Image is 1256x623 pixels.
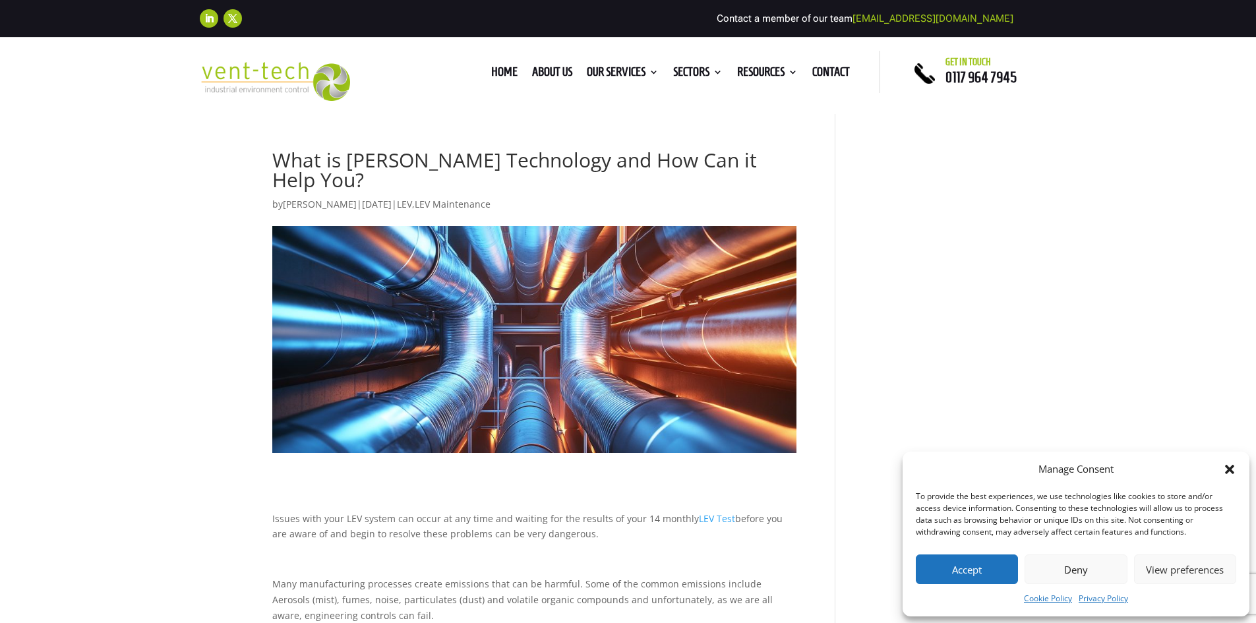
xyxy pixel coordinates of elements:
a: [PERSON_NAME] [283,198,357,210]
a: Privacy Policy [1079,591,1128,607]
div: To provide the best experiences, we use technologies like cookies to store and/or access device i... [916,490,1235,538]
a: Follow on LinkedIn [200,9,218,28]
a: LEV Test [699,512,735,525]
a: Follow on X [224,9,242,28]
a: Sectors [673,67,723,82]
a: [EMAIL_ADDRESS][DOMAIN_NAME] [852,13,1013,24]
a: LEV Maintenance [415,198,491,210]
span: [DATE] [362,198,392,210]
a: 0117 964 7945 [945,69,1017,85]
div: Manage Consent [1038,461,1114,477]
a: Contact [812,67,850,82]
a: LEV [397,198,412,210]
a: About us [532,67,572,82]
a: Home [491,67,518,82]
a: Resources [737,67,798,82]
h1: What is [PERSON_NAME] Technology and How Can it Help You? [272,150,796,196]
img: 2023-09-27T08_35_16.549ZVENT-TECH---Clear-background [200,62,351,101]
span: Get in touch [945,57,991,67]
span: Issues with your LEV system can occur at any time and waiting for the results of your 14 monthly [272,512,699,525]
a: Our Services [587,67,659,82]
p: by | | , [272,196,796,222]
span: Many manufacturing processes create emissions that can be harmful. Some of the common emissions i... [272,578,773,622]
button: Accept [916,554,1018,584]
button: Deny [1025,554,1127,584]
div: Close dialog [1223,463,1236,476]
button: View preferences [1134,554,1236,584]
a: Cookie Policy [1024,591,1072,607]
img: metal pipes in a modern industrial air conditioning system on the ceiling, with cold and warm colors [272,226,796,453]
span: Contact a member of our team [717,13,1013,24]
